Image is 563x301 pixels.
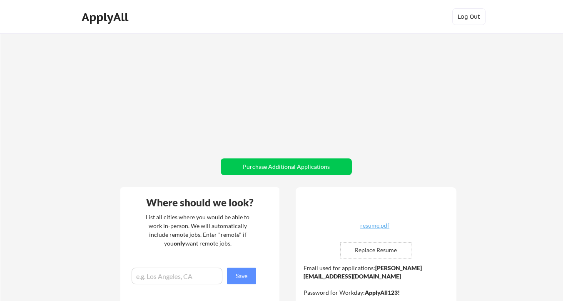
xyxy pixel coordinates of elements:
div: Where should we look? [122,198,277,208]
strong: ApplyAll123! [365,289,400,296]
button: Purchase Additional Applications [221,158,352,175]
div: ApplyAll [82,10,131,24]
input: e.g. Los Angeles, CA [132,268,222,284]
a: resume.pdf [325,223,424,236]
button: Log Out [452,8,486,25]
strong: only [174,240,185,247]
strong: [PERSON_NAME][EMAIL_ADDRESS][DOMAIN_NAME] [304,264,422,280]
div: List all cities where you would be able to work in-person. We will automatically include remote j... [140,213,255,248]
div: resume.pdf [325,223,424,228]
button: Save [227,268,256,284]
